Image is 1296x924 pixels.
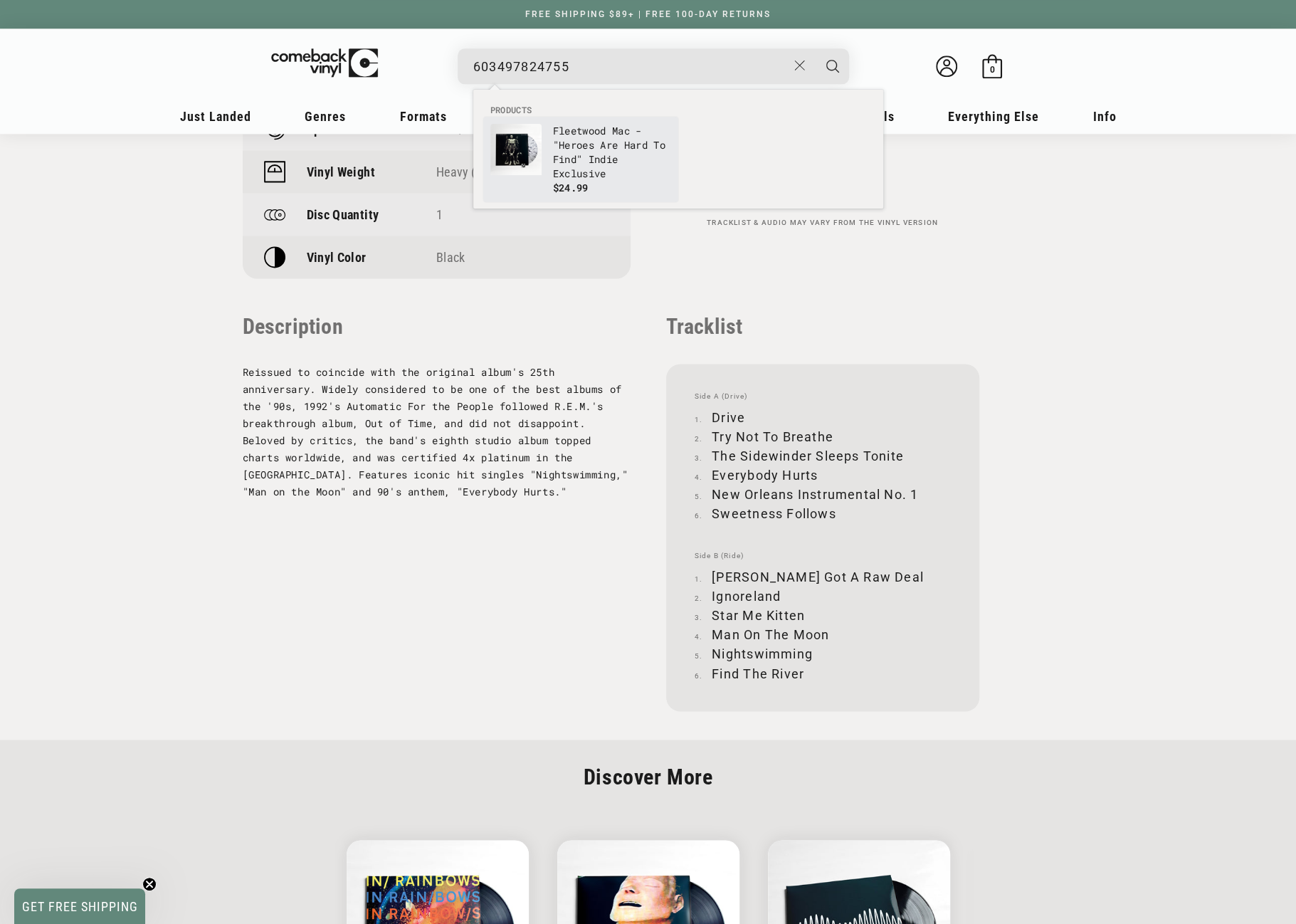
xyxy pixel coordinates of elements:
[695,587,951,606] li: Ignoreland
[511,9,785,19] a: FREE SHIPPING $89+ | FREE 100-DAY RETURNS
[695,552,951,560] span: Side B (Ride)
[243,364,631,500] p: Reissued to coincide with the original album's 25th anniversary. Widely considered to be one of t...
[695,606,951,625] li: Star Me Kitten
[695,644,951,663] li: Nightswimming
[180,109,251,124] span: Just Landed
[22,899,138,914] span: GET FREE SHIPPING
[305,109,346,124] span: Genres
[483,117,678,202] li: products: Fleetwood Mac - "Heroes Are Hard To Find" Indie Exclusive
[695,504,951,523] li: Sweetness Follows
[553,124,671,181] p: Fleetwood Mac - "Heroes Are Hard To Find" Indie Exclusive
[483,104,873,117] li: Products
[695,427,951,446] li: Try Not To Breathe
[14,888,145,924] div: GET FREE SHIPPINGClose teaser
[307,164,375,179] p: Vinyl Weight
[1093,109,1117,124] span: Info
[695,392,951,401] span: Side A (Drive)
[307,207,379,222] p: Disc Quantity
[695,625,951,644] li: Man On The Moon
[473,52,787,81] input: When autocomplete results are available use up and down arrows to review and enter to select
[695,663,951,683] li: Find The River
[666,314,979,339] p: Tracklist
[666,219,979,227] p: Tracklist & audio may vary from the vinyl version
[307,250,367,265] p: Vinyl Color
[553,181,589,194] span: $24.99
[436,207,443,222] span: 1
[473,90,883,209] div: Products
[695,567,951,587] li: [PERSON_NAME] Got A Raw Deal
[786,50,813,81] button: Close
[815,48,850,84] button: Search
[458,48,849,84] div: Search
[989,64,994,75] span: 0
[695,408,951,427] li: Drive
[695,485,951,504] li: New Orleans Instrumental No. 1
[436,164,529,179] a: Heavy (180-200g)
[436,250,465,265] span: Black
[490,124,671,195] a: Fleetwood Mac - "Heroes Are Hard To Find" Indie Exclusive Fleetwood Mac - "Heroes Are Hard To Fin...
[695,466,951,485] li: Everybody Hurts
[400,109,447,124] span: Formats
[243,314,631,339] p: Description
[490,124,542,175] img: Fleetwood Mac - "Heroes Are Hard To Find" Indie Exclusive
[142,877,157,891] button: Close teaser
[695,446,951,466] li: The Sidewinder Sleeps Tonite
[948,109,1039,124] span: Everything Else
